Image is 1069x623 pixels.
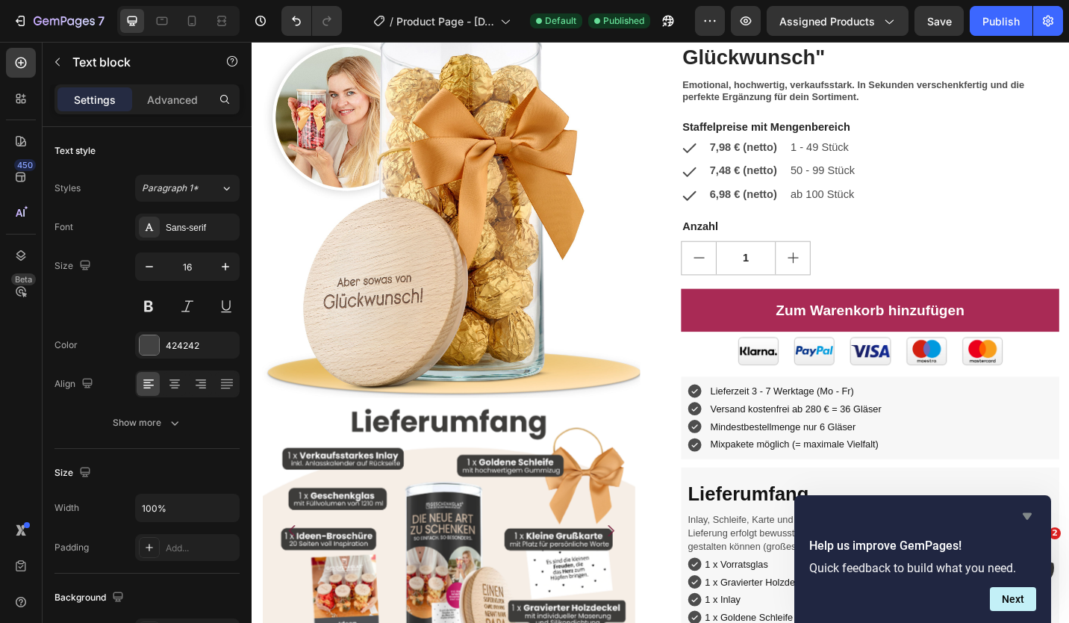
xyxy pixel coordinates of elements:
[502,161,576,173] strong: 6,98 € (netto)
[54,541,89,554] div: Padding
[500,155,577,180] div: Rich Text Editor. Editing area: main
[589,104,655,128] div: Rich Text Editor. Editing area: main
[74,92,116,108] p: Settings
[14,159,36,171] div: 450
[589,155,661,180] div: Rich Text Editor. Editing area: main
[990,587,1036,611] button: Next question
[470,270,885,318] button: Zum Warenkorb hinzufügen
[591,320,641,356] img: gempages_581760119277093620-4fa773e3-9b90-4230-a1b1-5aff1e81f85e.png
[166,339,236,353] div: 424242
[502,134,576,147] strong: 7,48 € (netto)
[776,320,825,356] img: gempages_581760119277093620-b01b1d8c-f388-44ab-aaa7-a3a6c8886e3a.png
[252,42,1069,623] iframe: Design area
[54,256,94,276] div: Size
[113,415,182,430] div: Show more
[590,105,654,127] p: 1 - 49 Stück
[478,484,610,507] strong: Lieferumfang
[54,182,81,195] div: Styles
[502,109,576,122] strong: 7,98 € (netto)
[982,13,1020,29] div: Publish
[166,542,236,555] div: Add...
[54,374,96,394] div: Align
[594,532,660,544] strong: ohne Füllung
[927,15,952,28] span: Save
[502,376,660,388] span: Lieferzeit 3 - 7 Werktage (Mo - Fr)
[500,129,577,154] div: Rich Text Editor. Editing area: main
[1049,527,1061,539] span: 2
[11,273,36,285] div: Beta
[54,463,94,483] div: Size
[496,605,535,617] span: 1 x Inlay
[545,14,576,28] span: Default
[809,561,1036,575] p: Quick feedback to build what you need.
[500,104,577,128] div: Rich Text Editor. Editing area: main
[502,435,687,447] span: Mixpakete möglich (= maximale Vielfalt)
[714,320,764,356] img: gempages_581760119277093620-635e44f7-3b34-4409-8cc7-e60546f6c8bd.png
[603,14,644,28] span: Published
[767,6,909,36] button: Assigned Products
[652,320,702,356] img: gempages_581760119277093620-27230161-59c3-4438-a53e-29dd57869fb2.png
[471,219,508,255] button: decrement
[54,338,78,352] div: Color
[472,193,883,211] p: Anzahl
[54,220,73,234] div: Font
[281,6,342,36] div: Undo/Redo
[6,6,111,36] button: 7
[135,175,240,202] button: Paragraph 1*
[970,6,1032,36] button: Publish
[54,144,96,158] div: Text style
[136,495,239,521] input: Auto
[590,157,660,179] p: ab 100 Stück
[472,41,847,66] strong: Emotional, hochwertig, verkaufsstark. In Sekunden verschenkfertig und die perfekte Ergänzung für ...
[54,409,240,436] button: Show more
[98,12,105,30] p: 7
[574,282,781,306] div: Zum Warenkorb hinzufügen
[574,219,611,255] button: increment
[54,501,79,515] div: Width
[508,219,574,255] input: quantity
[496,566,566,578] span: 1 x Vorratsglas
[779,13,875,29] span: Assigned Products
[530,320,579,356] img: gempages_581760119277093620-9a31633f-83f9-43b7-b431-a19cd41e0e96.png
[914,6,964,36] button: Save
[470,192,885,213] div: Rich Text Editor. Editing area: main
[472,84,883,102] p: Staffelpreise mit Mengenbereich
[809,537,1036,555] h2: Help us improve GemPages!
[147,92,198,108] p: Advanced
[1018,507,1036,525] button: Hide survey
[142,182,199,195] span: Paragraph 1*
[478,517,859,559] span: Inlay, Schleife, Karte und Broschüre sind bereits fix und fertig im Glas platziert. Die Lieferung...
[590,131,661,152] p: 50 - 99 Stück
[72,53,199,71] p: Text block
[502,415,661,427] span: Mindestbestellmenge nur 6 Gläser
[54,588,127,608] div: Background
[166,221,236,235] div: Sans-serif
[809,507,1036,611] div: Help us improve GemPages!
[372,515,414,557] button: Carousel Next Arrow
[390,13,393,29] span: /
[396,13,494,29] span: Product Page - [DATE] 12:27:01
[589,129,662,154] div: Rich Text Editor. Editing area: main
[502,396,690,408] span: Versand kostenfrei ab 280 € = 36 Gläser
[496,586,614,598] span: 1 x Gravierter Holzdeckel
